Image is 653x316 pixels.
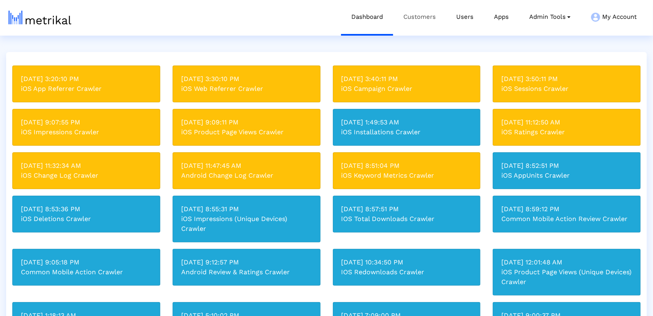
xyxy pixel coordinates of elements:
div: [DATE] 11:12:50 AM [501,117,632,127]
div: [DATE] 3:40:11 PM [341,74,472,84]
div: iOS Deletions Crawler [21,214,152,224]
div: [DATE] 11:47:45 AM [181,161,312,171]
div: [DATE] 1:49:53 AM [341,117,472,127]
div: [DATE] 11:32:34 AM [21,161,152,171]
div: iOS App Referrer Crawler [21,84,152,94]
div: iOS Web Referrer Crawler [181,84,312,94]
div: [DATE] 8:59:12 PM [501,204,632,214]
div: Common Mobile Action Crawler [21,267,152,277]
img: my-account-menu-icon.png [591,13,600,22]
div: [DATE] 9:12:57 PM [181,257,312,267]
div: iOS Ratings Crawler [501,127,632,137]
div: iOS Product Page Views (Unique Devices) Crawler [501,267,632,287]
div: IOS Total Downloads Crawler [341,214,472,224]
div: iOS Change Log Crawler [21,171,152,181]
div: [DATE] 9:09:11 PM [181,117,312,127]
div: iOS Campaign Crawler [341,84,472,94]
div: [DATE] 8:52:51 PM [501,161,632,171]
div: iOS AppUnits Crawler [501,171,632,181]
div: iOS Installations Crawler [341,127,472,137]
div: Common Mobile Action Review Crawler [501,214,632,224]
div: iOS Impressions (Unique Devices) Crawler [181,214,312,234]
div: [DATE] 8:55:31 PM [181,204,312,214]
div: iOS Product Page Views Crawler [181,127,312,137]
div: [DATE] 8:53:36 PM [21,204,152,214]
div: [DATE] 3:50:11 PM [501,74,632,84]
img: metrical-logo-light.png [9,11,71,25]
div: Android Change Log Crawler [181,171,312,181]
div: [DATE] 8:51:04 PM [341,161,472,171]
div: [DATE] 3:30:10 PM [181,74,312,84]
div: iOS Sessions Crawler [501,84,632,94]
div: [DATE] 8:57:51 PM [341,204,472,214]
div: iOS Keyword Metrics Crawler [341,171,472,181]
div: IOS Redownloads Crawler [341,267,472,277]
div: [DATE] 12:01:48 AM [501,257,632,267]
div: [DATE] 10:34:50 PM [341,257,472,267]
div: iOS Impressions Crawler [21,127,152,137]
div: [DATE] 9:05:18 PM [21,257,152,267]
div: [DATE] 3:20:10 PM [21,74,152,84]
div: [DATE] 9:07:55 PM [21,117,152,127]
div: Android Review & Ratings Crawler [181,267,312,277]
